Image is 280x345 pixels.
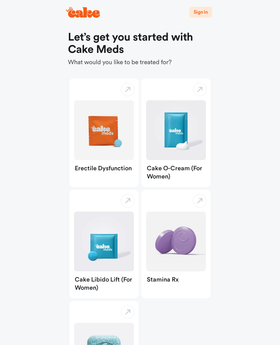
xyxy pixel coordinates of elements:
[141,190,211,298] button: Stamina RxStamina Rx
[74,212,134,271] img: Cake Libido Lift (for Women)
[69,78,139,187] button: Erectile DysfunctionErectile Dysfunction
[194,10,208,15] span: Sign In
[190,7,212,18] button: Sign In
[69,271,139,298] div: Cake Libido Lift (for Women)
[141,271,211,290] div: Stamina Rx
[74,100,134,160] img: Erectile Dysfunction
[68,31,212,56] h1: Let’s get you started with Cake Meds
[69,160,139,179] div: Erectile Dysfunction
[146,100,206,160] img: Cake O-Cream (for Women)
[68,31,212,67] div: What would you like to be treated for?
[141,78,211,187] button: Cake O-Cream (for Women)Cake O-Cream (for Women)
[69,190,139,298] button: Cake Libido Lift (for Women)Cake Libido Lift (for Women)
[141,160,211,187] div: Cake O-Cream (for Women)
[146,212,206,271] img: Stamina Rx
